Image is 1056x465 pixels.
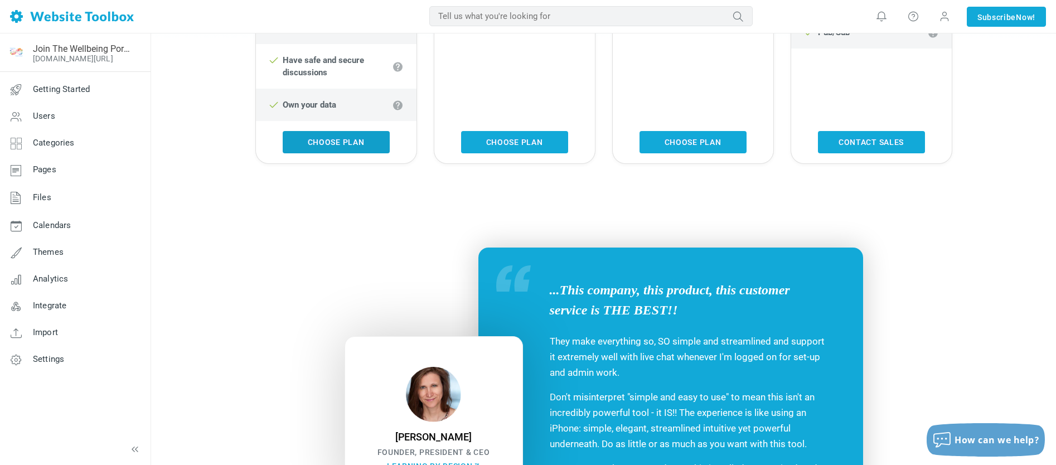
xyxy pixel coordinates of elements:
a: Choose Plan [640,131,747,153]
span: Getting Started [33,84,90,94]
span: Categories [33,138,75,148]
img: The%20Wellbeing%20Portal%2032%20x%2032%20in.png [7,44,25,62]
span: Import [33,327,58,337]
input: Tell us what you're looking for [429,6,753,26]
p: Don't misinterpret "simple and easy to use" to mean this isn't an incredibly powerful tool - it I... [550,389,831,452]
span: How can we help? [955,434,1039,446]
span: Integrate [33,301,66,311]
a: Join The Wellbeing Portal [33,43,130,54]
span: Files [33,192,51,202]
a: Choose Plan [461,131,568,153]
span: ...This company, this product, this customer service is THE BEST!! [550,280,831,320]
strong: Own your data [283,100,336,110]
span: Settings [33,354,64,364]
span: Now! [1016,11,1035,23]
a: SubscribeNow! [967,7,1046,27]
span: Themes [33,247,64,257]
a: Choose Plan [283,131,390,153]
a: Contact sales [818,131,925,153]
span: Calendars [33,220,71,230]
p: They make everything so, SO simple and streamlined and support it extremely well with live chat w... [550,333,831,380]
strong: Have safe and secure discussions [283,55,364,77]
span: Users [33,111,55,121]
a: [DOMAIN_NAME][URL] [33,54,113,63]
span: [PERSON_NAME] [369,429,499,444]
span: Pages [33,164,56,175]
span: Analytics [33,274,68,284]
button: How can we help? [927,423,1045,457]
strong: Pub/Sub [818,27,850,37]
span: Founder, President & CEO [369,447,499,458]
